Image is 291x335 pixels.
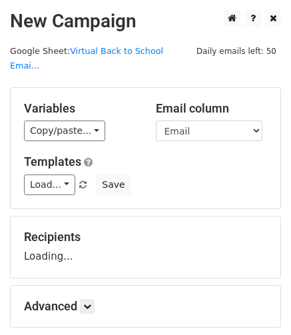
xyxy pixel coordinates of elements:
[24,121,105,141] a: Copy/paste...
[10,46,163,71] a: Virtual Back to School Emai...
[24,299,267,314] h5: Advanced
[192,46,281,56] a: Daily emails left: 50
[24,230,267,244] h5: Recipients
[24,174,75,195] a: Load...
[96,174,131,195] button: Save
[24,155,81,168] a: Templates
[156,101,268,116] h5: Email column
[10,46,163,71] small: Google Sheet:
[192,44,281,59] span: Daily emails left: 50
[24,230,267,264] div: Loading...
[10,10,281,33] h2: New Campaign
[24,101,136,116] h5: Variables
